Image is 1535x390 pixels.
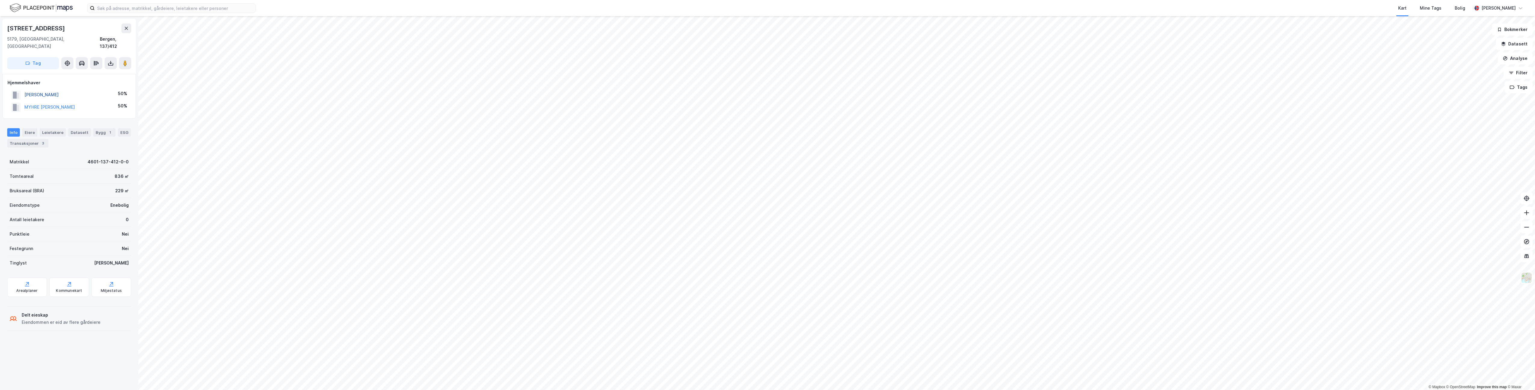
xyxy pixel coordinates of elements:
[7,139,48,147] div: Transaksjoner
[1505,361,1535,390] iframe: Chat Widget
[10,173,34,180] div: Tomteareal
[1446,385,1475,389] a: OpenStreetMap
[7,57,59,69] button: Tag
[1496,38,1533,50] button: Datasett
[10,245,33,252] div: Festegrunn
[7,23,66,33] div: [STREET_ADDRESS]
[1429,385,1445,389] a: Mapbox
[10,231,29,238] div: Punktleie
[100,36,131,50] div: Bergen, 137/412
[40,128,66,137] div: Leietakere
[10,216,44,223] div: Antall leietakere
[22,319,100,326] div: Eiendommen er eid av flere gårdeiere
[1504,67,1533,79] button: Filter
[22,128,37,137] div: Eiere
[94,259,129,267] div: [PERSON_NAME]
[10,3,73,13] img: logo.f888ab2527a4732fd821a326f86c7f29.svg
[126,216,129,223] div: 0
[10,187,44,194] div: Bruksareal (BRA)
[1477,385,1507,389] a: Improve this map
[8,79,131,86] div: Hjemmelshaver
[1420,5,1441,12] div: Mine Tags
[16,288,38,293] div: Arealplaner
[1492,23,1533,36] button: Bokmerker
[110,202,129,209] div: Enebolig
[1521,272,1532,283] img: Z
[1481,5,1516,12] div: [PERSON_NAME]
[107,129,113,135] div: 1
[40,140,46,146] div: 3
[1398,5,1407,12] div: Kart
[118,128,131,137] div: ESG
[95,4,255,13] input: Søk på adresse, matrikkel, gårdeiere, leietakere eller personer
[1498,52,1533,64] button: Analyse
[122,245,129,252] div: Nei
[88,158,129,166] div: 4601-137-412-0-0
[1505,81,1533,93] button: Tags
[1455,5,1465,12] div: Bolig
[10,158,29,166] div: Matrikkel
[115,187,129,194] div: 229 ㎡
[118,102,127,110] div: 50%
[115,173,129,180] div: 836 ㎡
[118,90,127,97] div: 50%
[56,288,82,293] div: Kommunekart
[101,288,122,293] div: Miljøstatus
[93,128,115,137] div: Bygg
[7,36,100,50] div: 5179, [GEOGRAPHIC_DATA], [GEOGRAPHIC_DATA]
[10,202,40,209] div: Eiendomstype
[10,259,27,267] div: Tinglyst
[7,128,20,137] div: Info
[68,128,91,137] div: Datasett
[22,311,100,319] div: Delt eieskap
[122,231,129,238] div: Nei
